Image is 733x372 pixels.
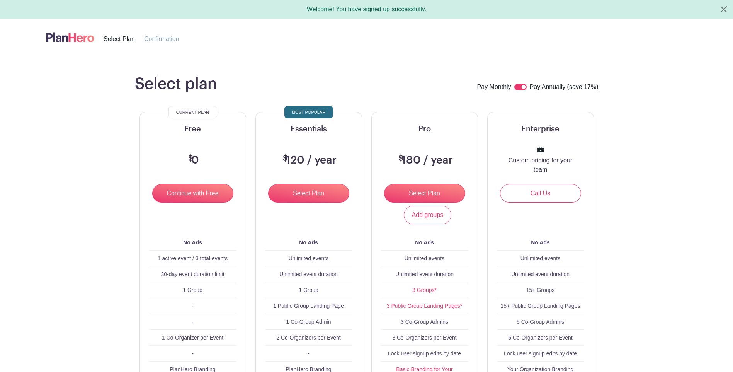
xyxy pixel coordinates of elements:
[273,303,344,309] span: 1 Public Group Landing Page
[135,75,217,93] h1: Select plan
[396,154,453,167] h3: 180 / year
[104,36,135,42] span: Select Plan
[395,271,454,277] span: Unlimited event duration
[511,271,570,277] span: Unlimited event duration
[192,319,194,325] span: -
[517,319,564,325] span: 5 Co-Group Admins
[308,350,310,357] span: -
[415,239,434,246] b: No Ads
[158,255,228,261] span: 1 active event / 3 total events
[279,271,338,277] span: Unlimited event duration
[500,184,581,203] a: Call Us
[404,206,452,224] a: Add groups
[477,82,511,92] label: Pay Monthly
[381,125,468,134] h5: Pro
[144,36,179,42] span: Confirmation
[384,184,465,203] input: Select Plan
[388,350,461,357] span: Lock user signup edits by date
[526,287,555,293] span: 15+ Groups
[387,303,462,309] a: 3 Public Group Landing Pages*
[508,334,573,341] span: 5 Co-Organizers per Event
[531,239,549,246] b: No Ads
[268,184,349,203] input: Select Plan
[398,155,403,162] span: $
[530,82,599,92] label: Pay Annually (save 17%)
[504,350,577,357] span: Lock user signup edits by date
[161,271,224,277] span: 30-day event duration limit
[497,125,584,134] h5: Enterprise
[265,125,352,134] h5: Essentials
[289,255,329,261] span: Unlimited events
[152,184,233,203] input: Continue with Free
[299,239,318,246] b: No Ads
[506,156,575,174] p: Custom pricing for your team
[286,319,331,325] span: 1 Co-Group Admin
[188,155,193,162] span: $
[292,108,325,117] span: Most Popular
[281,154,337,167] h3: 120 / year
[46,31,94,44] img: logo-507f7623f17ff9eddc593b1ce0a138ce2505c220e1c5a4e2b4648c50719b7d32.svg
[299,287,318,293] span: 1 Group
[501,303,580,309] span: 15+ Public Group Landing Pages
[401,319,448,325] span: 3 Co-Group Admins
[412,287,437,293] a: 3 Groups*
[176,108,209,117] span: Current Plan
[186,154,199,167] h3: 0
[183,239,202,246] b: No Ads
[276,334,341,341] span: 2 Co-Organizers per Event
[183,287,202,293] span: 1 Group
[162,334,224,341] span: 1 Co-Organizer per Event
[520,255,561,261] span: Unlimited events
[405,255,445,261] span: Unlimited events
[283,155,288,162] span: $
[192,350,194,357] span: -
[149,125,236,134] h5: Free
[392,334,457,341] span: 3 Co-Organizers per Event
[192,303,194,309] span: -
